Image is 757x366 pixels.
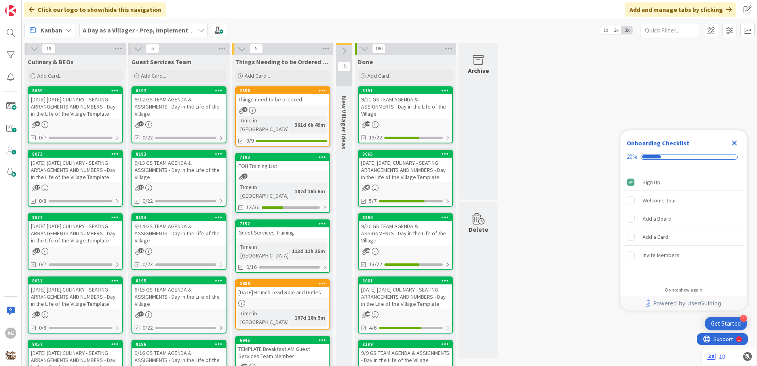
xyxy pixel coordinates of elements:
div: Add and manage tabs by clicking [625,2,736,17]
span: Done [358,58,373,66]
div: 8077[DATE] [DATE] CULINARY - SEATING ARRANGEMENTS AND NUMBERS - Day in the Life of the Village Te... [29,214,122,246]
div: 8189 [359,341,452,348]
div: 8073[DATE] [DATE] CULINARY - SEATING ARRANGEMENTS AND NUMBERS - Day in the Life of the Village Te... [29,151,122,182]
div: 8191 [362,88,452,93]
div: 8073 [29,151,122,158]
div: 9/12 GS TEAM AGENDA & ASSIGNMENTS - Day in the Life of the Village [132,94,226,119]
span: 6 [146,44,159,53]
a: 2858Things need to be orderedTime in [GEOGRAPHIC_DATA]:361d 6h 49m9/9 [235,86,330,147]
div: 8077 [29,214,122,221]
span: 0/7 [39,260,46,269]
span: : [291,313,293,322]
div: Sign Up is complete. [624,173,744,191]
div: 81909/10 GS TEAM AGENDA & ASSIGNMENTS - Day in the Life of the Village [359,214,452,246]
div: TEMPLATE Breakfast AM Guest Services Team Member [236,344,329,361]
div: Get Started [711,320,741,328]
div: Add a Card [643,232,668,242]
div: 361d 6h 49m [293,120,327,129]
div: Time in [GEOGRAPHIC_DATA] [238,116,291,133]
div: 9/14 GS TEAM AGENDA & ASSIGNMENTS - Day in the Life of the Village [132,221,226,246]
div: Close Checklist [728,137,741,149]
a: 7103FOH Training ListTime in [GEOGRAPHIC_DATA]:107d 16h 6m13/36 [235,153,330,213]
a: 2689[DATE] Brunch Lead Role and DutiesTime in [GEOGRAPHIC_DATA]:107d 16h 5m [235,279,330,330]
div: 8069 [29,87,122,94]
div: 8196 [132,341,226,348]
span: 13/22 [369,133,382,142]
span: 5 [249,44,263,53]
a: 8065[DATE] [DATE] CULINARY - SEATING ARRANGEMENTS AND NUMBERS - Day in the Life of the Village Te... [358,150,453,207]
span: : [291,120,293,129]
a: 81919/11 GS TEAM AGENDA & ASSIGNMENTS - Day in the Life of the Village13/22 [358,86,453,143]
div: 8065[DATE] [DATE] CULINARY - SEATING ARRANGEMENTS AND NUMBERS - Day in the Life of the Village Te... [359,151,452,182]
div: 8196 [136,341,226,347]
span: 19 [139,121,144,126]
div: 8061 [362,278,452,284]
div: 107d 16h 6m [293,187,327,196]
span: 19 [139,185,144,190]
div: 107d 16h 5m [293,313,327,322]
span: 0/8 [39,197,46,205]
span: 1 [242,173,247,179]
div: 8069[DATE] [DATE] CULINARY - SEATING ARRANGEMENTS AND NUMBERS - Day in the Life of the Village Te... [29,87,122,119]
span: 0/23 [143,260,153,269]
div: [DATE] [DATE] CULINARY - SEATING ARRANGEMENTS AND NUMBERS - Day in the Life of the Village Template [29,284,122,309]
span: Things Needing to be Ordered - PUT IN CARD, Don't make new card [235,58,330,66]
span: 13/22 [369,260,382,269]
span: Powered by UserGuiding [653,299,721,308]
div: Delete [469,225,488,234]
span: 13/36 [246,203,259,212]
span: 3x [622,26,632,34]
a: 7152Guest Services TrainingTime in [GEOGRAPHIC_DATA]:113d 11h 35m0/16 [235,219,330,273]
span: Support [17,1,36,11]
div: 113d 11h 35m [290,247,327,255]
div: 81919/11 GS TEAM AGENDA & ASSIGNMENTS - Day in the Life of the Village [359,87,452,119]
div: [DATE] [DATE] CULINARY - SEATING ARRANGEMENTS AND NUMBERS - Day in the Life of the Village Template [359,158,452,182]
div: Invite Members is incomplete. [624,246,744,264]
div: 81959/15 GS TEAM AGENDA & ASSIGNMENTS - Day in the Life of the Village [132,277,226,309]
span: 0/22 [143,197,153,205]
div: Footer [620,296,747,311]
span: : [289,247,290,255]
div: 8192 [132,87,226,94]
span: 1x [600,26,611,34]
div: 6945TEMPLATE Breakfast AM Guest Services Team Member [236,337,329,361]
div: 8193 [132,151,226,158]
div: 6945 [236,337,329,344]
div: 8077 [32,215,122,220]
div: Click our logo to show/hide this navigation [24,2,166,17]
div: Add a Board [643,214,671,223]
span: 19 [42,44,55,53]
span: Culinary & BEOs [28,58,74,66]
div: 8057 [29,341,122,348]
span: 43 [35,121,40,126]
span: 2x [611,26,622,34]
div: 2689[DATE] Brunch Lead Role and Duties [236,280,329,297]
span: 180 [372,44,386,53]
div: 8073 [32,151,122,157]
span: Guest Services Team [131,58,192,66]
div: 8057 [32,341,122,347]
div: 8190 [362,215,452,220]
div: Open Get Started checklist, remaining modules: 4 [705,317,747,330]
div: 7103 [236,154,329,161]
div: 2858 [236,87,329,94]
span: 5/7 [369,197,377,205]
div: [DATE] Brunch Lead Role and Duties [236,287,329,297]
div: 7103FOH Training List [236,154,329,171]
span: 40 [365,311,370,316]
div: 6945 [240,337,329,343]
div: 2689 [236,280,329,287]
a: 81939/13 GS TEAM AGENDA & ASSIGNMENTS - Day in the Life of the Village0/22 [131,150,226,207]
span: New Villager Ideas [340,96,348,149]
div: Welcome Tour is incomplete. [624,192,744,209]
span: 20 [365,248,370,253]
div: AC [5,328,16,339]
div: 8195 [132,277,226,284]
div: 81949/14 GS TEAM AGENDA & ASSIGNMENTS - Day in the Life of the Village [132,214,226,246]
div: 8065 [362,151,452,157]
img: Visit kanbanzone.com [5,5,16,16]
div: 8069 [32,88,122,93]
div: 20% [627,153,637,160]
span: 43 [365,185,370,190]
div: Guest Services Training [236,227,329,238]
